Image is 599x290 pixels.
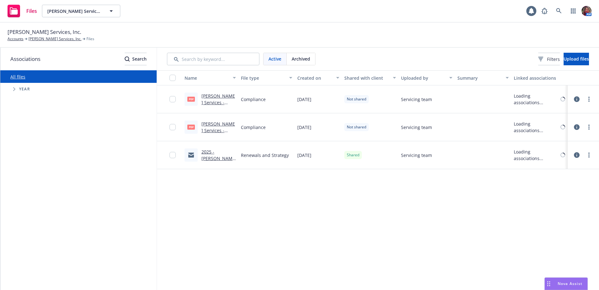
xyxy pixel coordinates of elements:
[10,55,40,63] span: Associations
[241,75,285,81] div: File type
[268,56,281,62] span: Active
[241,96,266,103] span: Compliance
[86,36,94,42] span: Files
[401,75,445,81] div: Uploaded by
[344,75,389,81] div: Shared with client
[292,56,310,62] span: Archived
[238,70,295,85] button: File type
[19,87,30,91] span: Year
[538,56,560,62] span: Filters
[5,2,39,20] a: Files
[564,53,589,65] button: Upload files
[553,5,565,17] a: Search
[201,121,235,147] a: [PERSON_NAME] Services - Wrangle 5500 (signed).pdf
[182,70,238,85] button: Name
[241,124,266,131] span: Compliance
[342,70,398,85] button: Shared with client
[241,152,289,158] span: Renewals and Strategy
[169,152,176,158] input: Toggle Row Selected
[581,6,591,16] img: photo
[544,277,588,290] button: Nova Assist
[42,5,120,17] button: [PERSON_NAME] Services, Inc.
[545,278,553,290] div: Drag to move
[514,148,559,162] div: Loading associations...
[295,70,342,85] button: Created on
[585,151,593,159] a: more
[187,125,195,129] span: pdf
[169,124,176,130] input: Toggle Row Selected
[125,56,130,62] svg: Search
[347,152,359,158] span: Shared
[29,36,81,42] a: [PERSON_NAME] Services, Inc.
[8,36,23,42] a: Accounts
[585,95,593,103] a: more
[538,53,560,65] button: Filters
[514,93,559,106] div: Loading associations...
[125,53,147,65] button: SearchSearch
[538,5,551,17] a: Report a Bug
[201,93,235,125] a: [PERSON_NAME] Services - Wrangle 5500 Short Plan Year - Signed.pdf
[187,97,195,101] span: pdf
[455,70,511,85] button: Summary
[8,28,81,36] span: [PERSON_NAME] Services, Inc.
[167,53,259,65] input: Search by keyword...
[47,8,102,14] span: [PERSON_NAME] Services, Inc.
[26,8,37,13] span: Files
[401,96,432,103] span: Servicing team
[169,96,176,102] input: Toggle Row Selected
[511,70,568,85] button: Linked associations
[547,56,560,62] span: Filters
[347,124,366,130] span: Not shared
[297,124,311,131] span: [DATE]
[401,124,432,131] span: Servicing team
[567,5,580,17] a: Switch app
[297,75,332,81] div: Created on
[169,75,176,81] input: Select all
[201,149,235,175] a: 2025 - [PERSON_NAME] - Final Client Document.xlsm
[297,152,311,158] span: [DATE]
[558,281,582,286] span: Nova Assist
[514,75,565,81] div: Linked associations
[0,83,157,95] div: Tree Example
[125,53,147,65] div: Search
[10,74,25,80] a: All files
[457,75,502,81] div: Summary
[297,96,311,103] span: [DATE]
[347,96,366,102] span: Not shared
[185,75,229,81] div: Name
[401,152,432,158] span: Servicing team
[514,121,559,134] div: Loading associations...
[564,56,589,62] span: Upload files
[398,70,455,85] button: Uploaded by
[585,123,593,131] a: more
